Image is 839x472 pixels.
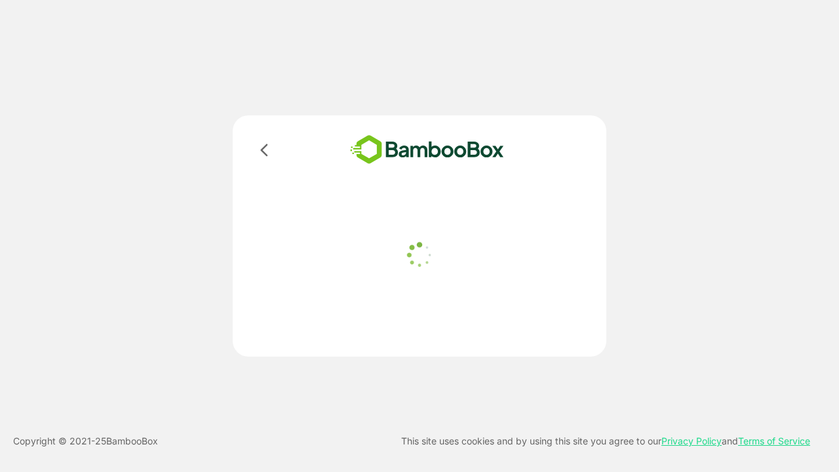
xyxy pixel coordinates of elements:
a: Privacy Policy [661,435,722,446]
p: This site uses cookies and by using this site you agree to our and [401,433,810,449]
img: loader [403,239,436,271]
p: Copyright © 2021- 25 BambooBox [13,433,158,449]
img: bamboobox [331,131,523,168]
a: Terms of Service [738,435,810,446]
